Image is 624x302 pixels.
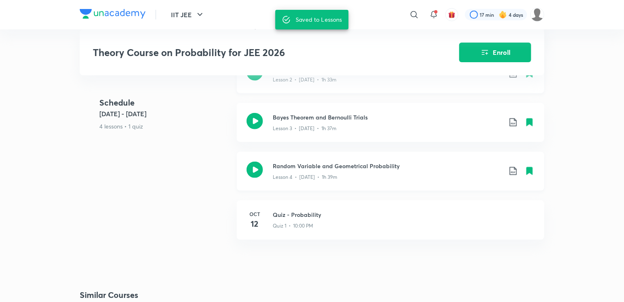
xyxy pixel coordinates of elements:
[237,103,544,152] a: Bayes Theorem and Bernoulli TrialsLesson 3 • [DATE] • 1h 37m
[273,174,337,181] p: Lesson 4 • [DATE] • 1h 39m
[273,76,337,83] p: Lesson 2 • [DATE] • 1h 33m
[93,47,413,59] h3: Theory Course on Probability for JEE 2026
[459,43,531,62] button: Enroll
[448,11,456,18] img: avatar
[273,113,502,122] h3: Bayes Theorem and Bernoulli Trials
[247,210,263,218] h6: Oct
[530,8,544,22] img: Sai Rakshith
[237,152,544,201] a: Random Variable and Geometrical ProbabilityLesson 4 • [DATE] • 1h 39m
[296,12,342,27] div: Saved to Lessons
[237,54,544,103] a: Conditional Probability and ProblemsLesson 2 • [DATE] • 1h 33m
[99,122,230,130] p: 4 lessons • 1 quiz
[445,8,458,21] button: avatar
[99,108,230,118] h5: [DATE] - [DATE]
[273,125,337,132] p: Lesson 3 • [DATE] • 1h 37m
[273,210,534,219] h3: Quiz - Probability
[499,11,507,19] img: streak
[80,9,146,21] a: Company Logo
[273,162,502,170] h3: Random Variable and Geometrical Probability
[247,218,263,230] h4: 12
[80,289,138,301] h2: Similar Courses
[237,201,544,250] a: Oct12Quiz - ProbabilityQuiz 1 • 10:00 PM
[99,96,230,108] h4: Schedule
[166,7,210,23] button: IIT JEE
[273,222,313,230] p: Quiz 1 • 10:00 PM
[80,9,146,19] img: Company Logo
